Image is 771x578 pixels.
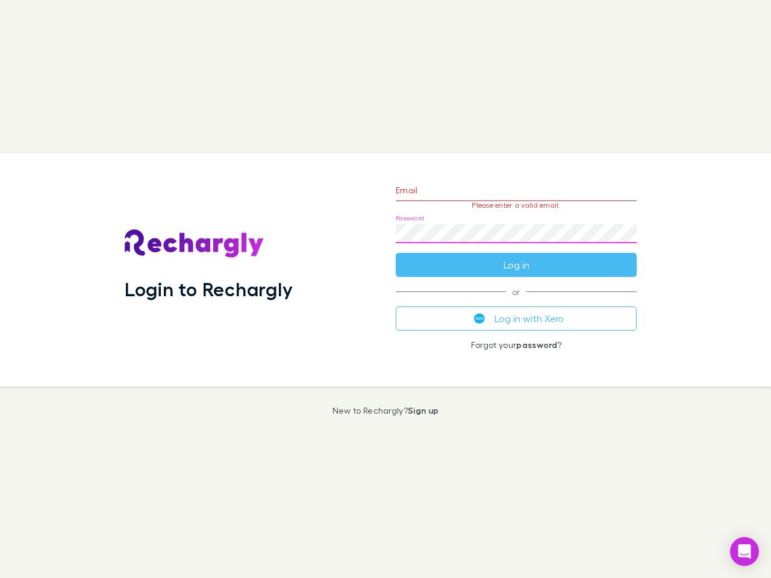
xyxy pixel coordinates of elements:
[396,253,637,277] button: Log in
[516,340,557,350] a: password
[730,537,759,566] div: Open Intercom Messenger
[332,406,439,415] p: New to Rechargly?
[396,306,637,331] button: Log in with Xero
[474,313,485,324] img: Xero's logo
[396,340,637,350] p: Forgot your ?
[408,405,439,415] a: Sign up
[396,201,637,210] p: Please enter a valid email.
[125,229,264,258] img: Rechargly's Logo
[396,214,424,223] label: Password
[125,278,293,300] h1: Login to Rechargly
